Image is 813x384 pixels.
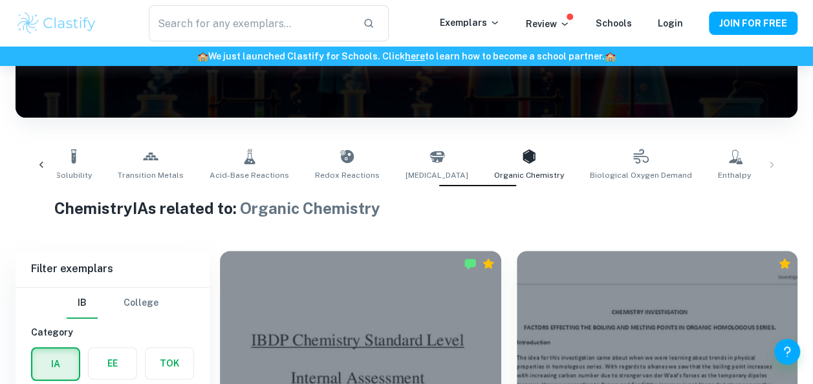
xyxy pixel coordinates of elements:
[146,348,193,379] button: TOK
[239,199,380,217] span: Organic Chemistry
[482,257,495,270] div: Premium
[526,17,570,31] p: Review
[31,325,194,339] h6: Category
[16,251,210,287] h6: Filter exemplars
[596,18,632,28] a: Schools
[210,169,289,181] span: Acid-Base Reactions
[774,339,800,365] button: Help and Feedback
[590,169,692,181] span: Biological Oxygen Demand
[124,288,158,319] button: College
[658,18,683,28] a: Login
[3,49,810,63] h6: We just launched Clastify for Schools. Click to learn how to become a school partner.
[315,169,380,181] span: Redox Reactions
[605,51,616,61] span: 🏫
[197,51,208,61] span: 🏫
[16,10,98,36] img: Clastify logo
[440,16,500,30] p: Exemplars
[67,288,98,319] button: IB
[32,348,79,379] button: IA
[67,288,158,319] div: Filter type choice
[54,197,758,220] h1: Chemistry IAs related to:
[494,169,564,181] span: Organic Chemistry
[709,12,797,35] button: JOIN FOR FREE
[405,51,425,61] a: here
[149,5,352,41] input: Search for any exemplars...
[464,257,477,270] img: Marked
[118,169,184,181] span: Transition Metals
[718,169,751,181] span: Enthalpy
[56,169,92,181] span: Solubility
[406,169,468,181] span: [MEDICAL_DATA]
[778,257,791,270] div: Premium
[89,348,136,379] button: EE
